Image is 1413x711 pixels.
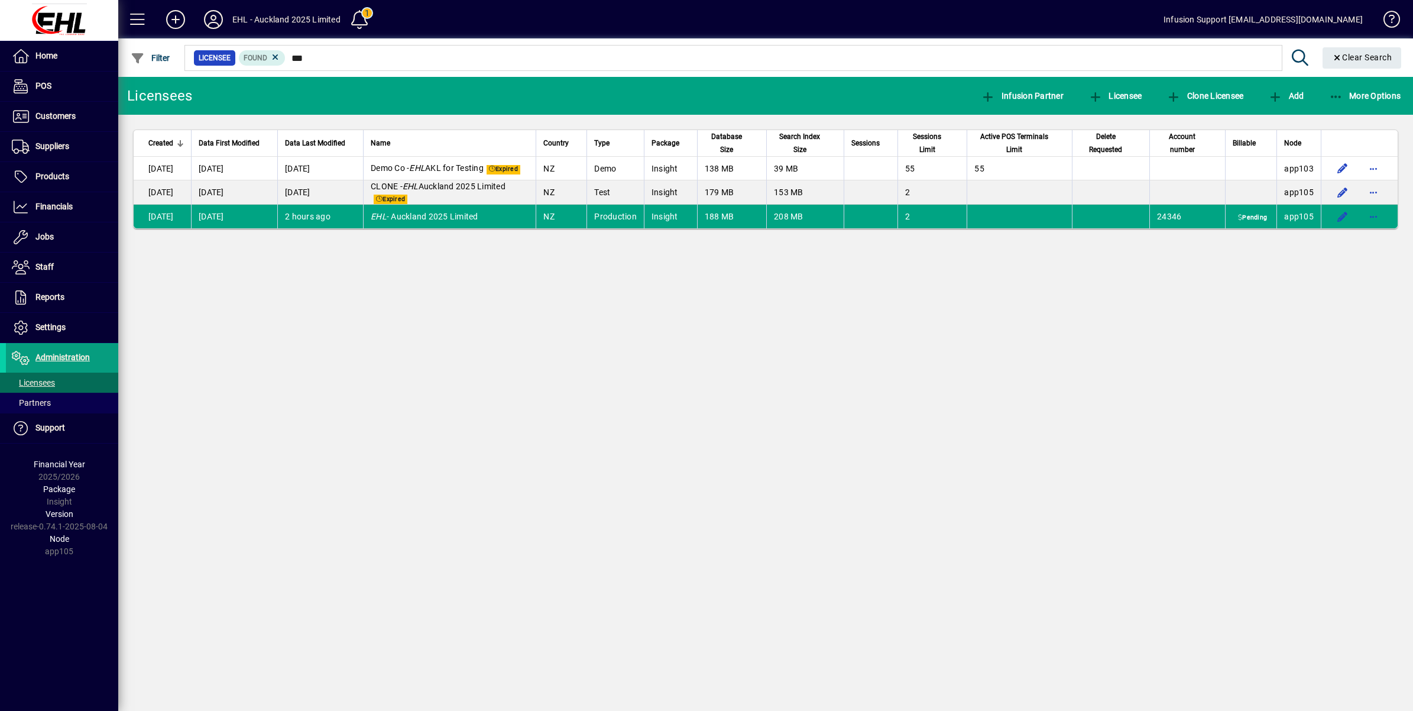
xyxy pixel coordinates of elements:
[371,182,505,191] span: CLONE - Auckland 2025 Limited
[1284,137,1301,150] span: Node
[1284,212,1314,221] span: app105.prod.infusionbusinesssoftware.com
[6,132,118,161] a: Suppliers
[644,180,697,205] td: Insight
[409,163,425,173] em: EHL
[371,212,387,221] em: EHL
[35,81,51,91] span: POS
[6,102,118,131] a: Customers
[774,130,826,156] span: Search Index Size
[1333,183,1352,202] button: Edit
[191,157,277,180] td: [DATE]
[50,534,69,544] span: Node
[543,137,569,150] span: Country
[1149,205,1225,228] td: 24346
[6,41,118,71] a: Home
[191,180,277,205] td: [DATE]
[1284,137,1314,150] div: Node
[1332,53,1392,62] span: Clear Search
[12,398,51,408] span: Partners
[536,205,586,228] td: NZ
[148,137,184,150] div: Created
[851,137,880,150] span: Sessions
[766,180,844,205] td: 153 MB
[543,137,579,150] div: Country
[967,157,1072,180] td: 55
[586,180,644,205] td: Test
[1236,213,1269,222] span: Pending
[1364,207,1383,226] button: More options
[897,205,967,228] td: 2
[277,205,363,228] td: 2 hours ago
[851,137,890,150] div: Sessions
[1233,137,1256,150] span: Billable
[134,180,191,205] td: [DATE]
[277,180,363,205] td: [DATE]
[1080,130,1142,156] div: Delete Requested
[6,162,118,192] a: Products
[371,137,529,150] div: Name
[285,137,345,150] span: Data Last Modified
[35,262,54,272] span: Staff
[128,47,173,69] button: Filter
[586,157,644,180] td: Demo
[134,205,191,228] td: [DATE]
[1233,137,1269,150] div: Billable
[1157,130,1218,156] div: Account number
[1157,130,1207,156] span: Account number
[1333,207,1352,226] button: Edit
[244,54,267,62] span: Found
[1088,91,1142,101] span: Licensee
[35,232,54,241] span: Jobs
[536,157,586,180] td: NZ
[35,292,64,302] span: Reports
[905,130,949,156] span: Sessions Limit
[127,86,192,105] div: Licensees
[374,195,407,204] span: Expired
[232,10,341,29] div: EHL - Auckland 2025 Limited
[6,283,118,312] a: Reports
[1333,159,1352,178] button: Edit
[35,141,69,151] span: Suppliers
[371,212,478,221] span: - Auckland 2025 Limited
[652,137,679,150] span: Package
[191,205,277,228] td: [DATE]
[131,53,170,63] span: Filter
[766,157,844,180] td: 39 MB
[35,322,66,332] span: Settings
[34,460,85,469] span: Financial Year
[1284,164,1314,173] span: app103.prod.infusionbusinesssoftware.com
[6,413,118,443] a: Support
[43,484,75,494] span: Package
[897,157,967,180] td: 55
[974,130,1054,156] span: Active POS Terminals Limit
[1080,130,1132,156] span: Delete Requested
[403,182,419,191] em: EHL
[199,137,270,150] div: Data First Modified
[277,157,363,180] td: [DATE]
[157,9,195,30] button: Add
[6,313,118,342] a: Settings
[134,157,191,180] td: [DATE]
[1375,2,1398,41] a: Knowledge Base
[199,137,260,150] span: Data First Modified
[705,130,759,156] div: Database Size
[705,130,748,156] span: Database Size
[6,373,118,393] a: Licensees
[1364,159,1383,178] button: More options
[35,172,69,181] span: Products
[1085,85,1145,106] button: Licensee
[974,130,1065,156] div: Active POS Terminals Limit
[1164,10,1363,29] div: Infusion Support [EMAIL_ADDRESS][DOMAIN_NAME]
[652,137,690,150] div: Package
[1265,85,1307,106] button: Add
[487,165,520,174] span: Expired
[766,205,844,228] td: 208 MB
[1329,91,1401,101] span: More Options
[35,51,57,60] span: Home
[1164,85,1246,106] button: Clone Licensee
[6,72,118,101] a: POS
[1323,47,1402,69] button: Clear
[1284,188,1314,197] span: app105.prod.infusionbusinesssoftware.com
[46,509,73,519] span: Version
[1364,183,1383,202] button: More options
